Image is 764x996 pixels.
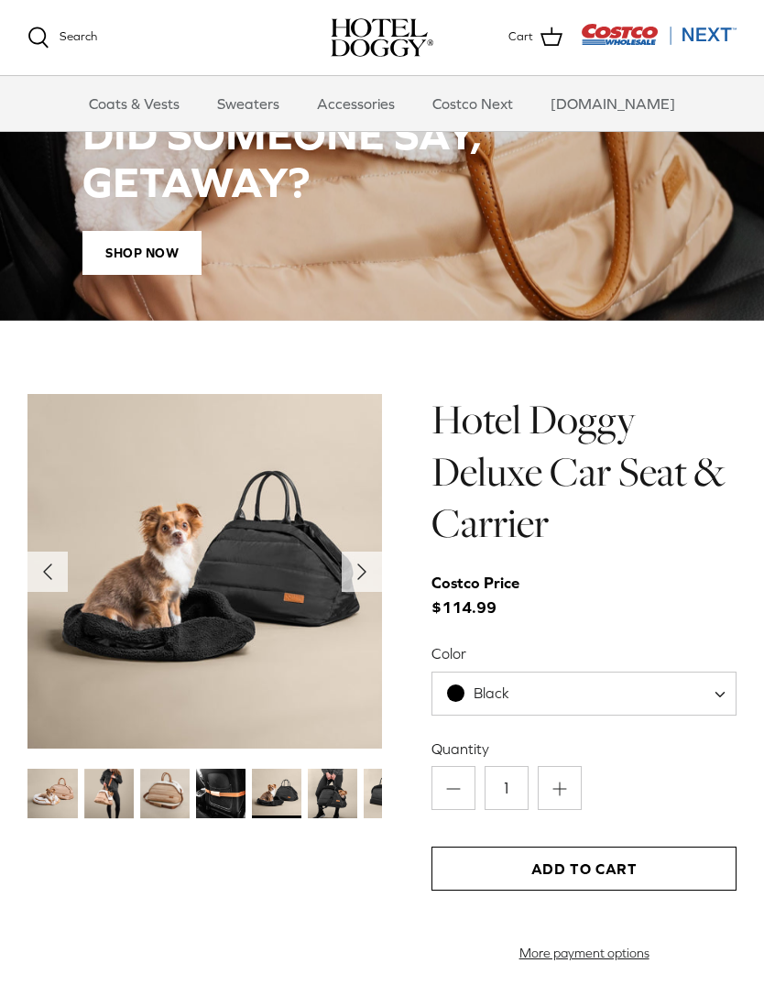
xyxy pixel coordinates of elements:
a: Visit Costco Next [581,35,737,49]
button: Add to Cart [431,847,737,891]
input: Quantity [485,766,529,810]
a: Costco Next [416,76,529,131]
div: Costco Price [431,571,519,596]
span: Black [474,684,509,701]
img: Costco Next [581,23,737,46]
a: Coats & Vests [72,76,196,131]
h2: DID SOMEONE SAY, GETAWAY? [82,111,682,205]
a: Accessories [300,76,411,131]
span: Search [60,29,97,43]
button: Next [342,552,382,592]
span: $114.99 [431,571,538,620]
a: [DOMAIN_NAME] [534,76,692,131]
a: hoteldoggy.com hoteldoggycom [331,18,433,57]
span: Shop Now [82,232,202,276]
a: Sweaters [201,76,296,131]
a: Cart [508,26,562,49]
label: Color [431,643,737,663]
span: Cart [508,27,533,47]
span: Black [431,672,737,716]
label: Quantity [431,739,737,759]
span: Black [432,684,546,703]
a: Search [27,27,97,49]
button: Previous [27,552,68,592]
h1: Hotel Doggy Deluxe Car Seat & Carrier [431,394,737,549]
img: hoteldoggycom [331,18,433,57]
a: More payment options [431,946,737,961]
